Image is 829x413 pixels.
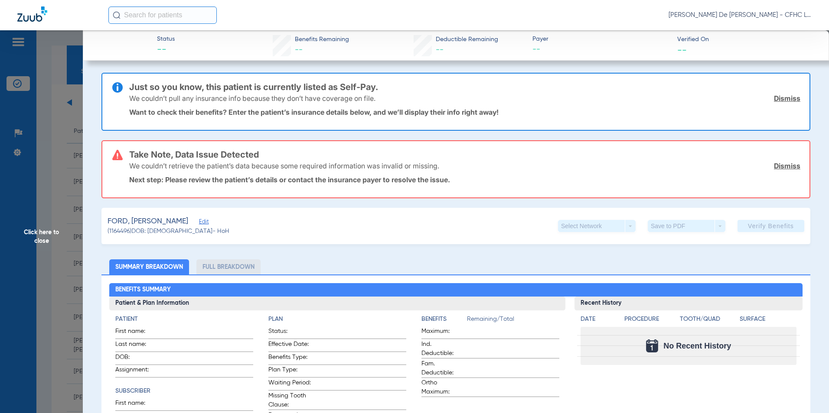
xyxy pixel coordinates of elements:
span: First name: [115,327,158,339]
span: Assignment: [115,365,158,377]
app-breakdown-title: Benefits [421,315,467,327]
h2: Benefits Summary [109,283,803,297]
app-breakdown-title: Date [581,315,617,327]
span: -- [436,46,444,54]
span: No Recent History [663,342,731,350]
span: Ind. Deductible: [421,340,464,358]
span: -- [677,45,687,54]
a: Dismiss [774,161,800,170]
span: Effective Date: [268,340,311,352]
h3: Recent History [574,297,803,310]
p: Next step: Please review the patient’s details or contact the insurance payer to resolve the issue. [129,175,800,184]
span: Benefits Remaining [295,35,349,44]
span: (1164496) DOB: [DEMOGRAPHIC_DATA] - HoH [108,227,229,236]
span: DOB: [115,353,158,365]
h3: Patient & Plan Information [109,297,566,310]
span: First name: [115,399,158,410]
img: error-icon [112,150,123,160]
span: Deductible Remaining [436,35,498,44]
img: Zuub Logo [17,6,47,22]
span: Verified On [677,35,815,44]
h4: Plan [268,315,406,324]
p: Want to check their benefits? Enter the patient’s insurance details below, and we’ll display thei... [129,108,800,116]
span: Status [157,35,175,44]
span: -- [157,44,175,56]
p: We couldn’t pull any insurance info because they don’t have coverage on file. [129,94,375,103]
h4: Patient [115,315,253,324]
img: info-icon [112,82,123,93]
a: Dismiss [774,94,800,103]
app-breakdown-title: Surface [740,315,796,327]
h4: Tooth/Quad [680,315,737,324]
h3: Take Note, Data Issue Detected [129,150,800,159]
span: Ortho Maximum: [421,378,464,397]
li: Full Breakdown [196,259,261,274]
app-breakdown-title: Procedure [624,315,677,327]
h4: Benefits [421,315,467,324]
img: Calendar [646,339,658,352]
span: Status: [268,327,311,339]
span: Benefits Type: [268,353,311,365]
iframe: Chat Widget [786,371,829,413]
span: Payer [532,35,670,44]
span: Maximum: [421,327,464,339]
h4: Date [581,315,617,324]
span: Fam. Deductible: [421,359,464,378]
img: Search Icon [113,11,121,19]
span: [PERSON_NAME] De [PERSON_NAME] - CFHC Lake Wales Dental [669,11,812,19]
p: We couldn’t retrieve the patient’s data because some required information was invalid or missing. [129,161,439,170]
span: -- [532,44,670,55]
span: Missing Tooth Clause: [268,391,311,410]
span: Edit [199,219,207,227]
input: Search for patients [108,6,217,24]
h4: Subscriber [115,387,253,396]
span: FORD, [PERSON_NAME] [108,216,188,227]
h4: Procedure [624,315,677,324]
h4: Surface [740,315,796,324]
span: -- [295,46,303,54]
li: Summary Breakdown [109,259,189,274]
span: Remaining/Total [467,315,559,327]
span: Plan Type: [268,365,311,377]
h3: Just so you know, this patient is currently listed as Self-Pay. [129,83,800,91]
span: Waiting Period: [268,378,311,390]
span: Last name: [115,340,158,352]
app-breakdown-title: Tooth/Quad [680,315,737,327]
